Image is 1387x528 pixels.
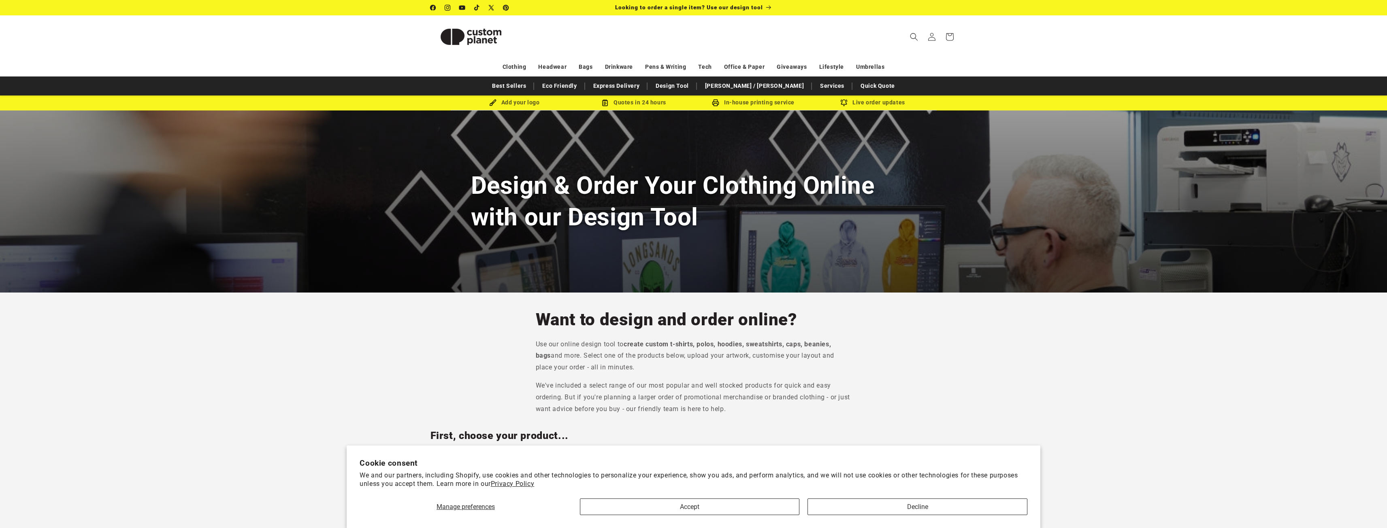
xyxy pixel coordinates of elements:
[615,4,763,11] span: Looking to order a single item? Use our design tool
[712,99,719,106] img: In-house printing
[430,429,569,442] h2: First, choose your product...
[503,60,526,74] a: Clothing
[856,60,884,74] a: Umbrellas
[488,79,530,93] a: Best Sellers
[360,471,1027,488] p: We and our partners, including Shopify, use cookies and other technologies to personalize your ex...
[813,98,933,108] div: Live order updates
[580,498,799,515] button: Accept
[856,79,899,93] a: Quick Quote
[589,79,644,93] a: Express Delivery
[536,339,852,373] p: Use our online design tool to and more. Select one of the products below, upload your artwork, cu...
[777,60,807,74] a: Giveaways
[701,79,808,93] a: [PERSON_NAME] / [PERSON_NAME]
[724,60,765,74] a: Office & Paper
[427,15,514,58] a: Custom Planet
[840,99,848,106] img: Order updates
[536,340,831,360] strong: create custom t-shirts, polos, hoodies, sweatshirts, caps, beanies, bags
[538,79,581,93] a: Eco Friendly
[816,79,848,93] a: Services
[694,98,813,108] div: In-house printing service
[652,79,693,93] a: Design Tool
[491,480,534,488] a: Privacy Policy
[819,60,844,74] a: Lifestyle
[536,380,852,415] p: We've included a select range of our most popular and well stocked products for quick and easy or...
[574,98,694,108] div: Quotes in 24 hours
[538,60,567,74] a: Headwear
[645,60,686,74] a: Pens & Writing
[579,60,592,74] a: Bags
[430,19,511,55] img: Custom Planet
[601,99,609,106] img: Order Updates Icon
[905,28,923,46] summary: Search
[605,60,633,74] a: Drinkware
[536,309,852,331] h2: Want to design and order online?
[437,503,495,511] span: Manage preferences
[360,458,1027,468] h2: Cookie consent
[489,99,496,106] img: Brush Icon
[471,170,916,232] h1: Design & Order Your Clothing Online with our Design Tool
[807,498,1027,515] button: Decline
[698,60,712,74] a: Tech
[360,498,572,515] button: Manage preferences
[455,98,574,108] div: Add your logo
